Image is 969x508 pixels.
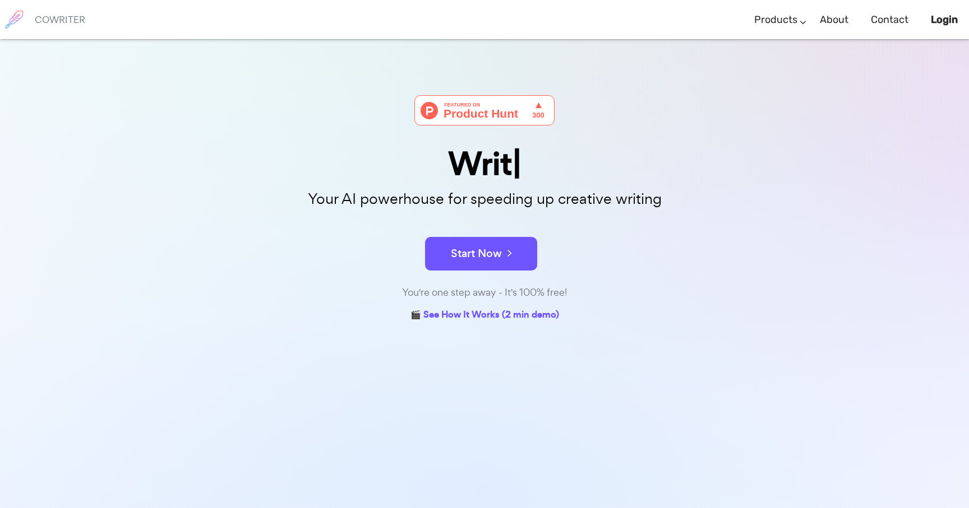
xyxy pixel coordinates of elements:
a: Login [931,3,958,36]
a: 🎬 See How It Works (2 min demo) [410,307,559,324]
h6: COWRITER [35,15,85,25]
a: About [820,3,848,36]
p: Your AI powerhouse for speeding up creative writing [204,187,765,211]
button: Start Now [425,237,537,271]
a: Contact [871,3,908,36]
div: You're one step away - It's 100% free! [204,285,765,301]
a: Products [754,3,797,36]
b: Login [931,13,958,26]
div: Writ [204,148,765,180]
img: Cowriter - Your AI buddy for speeding up creative writing | Product Hunt [414,95,555,125]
